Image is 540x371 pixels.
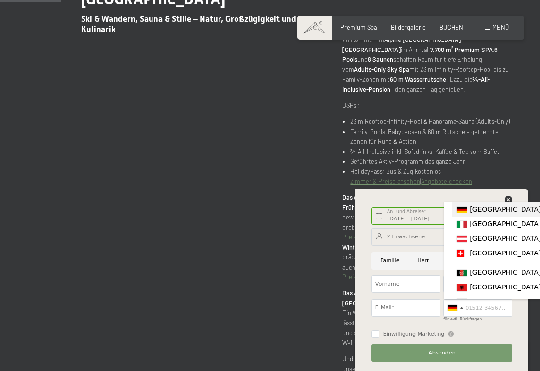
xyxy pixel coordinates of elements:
strong: 60 m Wasserrutsche [390,75,446,83]
button: Absenden [371,344,512,362]
li: ¾-All-Inclusive inkl. Softdrinks, Kaffee & Tee vom Buffet [350,147,511,156]
strong: 8 Saunen [368,55,393,63]
li: Family-Pools, Babybecken & 60 m Rutsche – getrennte Zonen für Ruhe & Action [350,127,511,147]
a: Premium Spa [340,23,377,31]
input: 01512 3456789 [443,299,512,317]
strong: Alpine [GEOGRAPHIC_DATA] [GEOGRAPHIC_DATA] [342,35,461,53]
a: Zimmer & Preise ansehen [350,177,420,185]
strong: 7.700 m² Premium SPA [430,46,493,53]
span: Menü [492,23,509,31]
strong: Winter: [342,243,363,251]
p: Über 80 bewirtschaftete Almen und Hütten warten darauf, von Ihnen erobert zu werden. Drei Skigebi... [342,192,511,282]
label: für evtl. Rückfragen [443,317,482,321]
a: Bildergalerie [391,23,426,31]
strong: ¾-All-Inclusive-Pension [342,75,490,93]
a: Angebote checken [421,177,472,185]
p: USPs : [342,101,511,110]
li: 23 m Rooftop-Infinity-Pool & Panorama-Sauna (Adults-Only) [350,117,511,126]
strong: Adults-Only Sky Spa [354,66,409,73]
strong: Das ganze Jahr geöffnet – und jeden Moment ein Erlebnis! [342,193,502,201]
a: BUCHEN [439,23,463,31]
span: Einwilligung Marketing [383,330,445,338]
strong: Frühling - [PERSON_NAME] - [PERSON_NAME]: [342,203,473,211]
p: Willkommen im im Ahrntal. , und schaffen Raum für tiefe Erholung – vom mit 23 m Infinity-Rooftop-... [342,34,511,94]
p: Ein Wellnesshotel der Extraklasse, das keine Wünsche offen lässt. Unvergessliche Urlaubstage voll... [342,288,511,348]
div: Germany (Deutschland): +49 [444,300,466,316]
li: Geführtes Aktiv-Programm das ganze Jahr [350,156,511,166]
li: HolidayPass: Bus & Zug kostenlos | [350,167,511,186]
span: Absenden [428,349,456,357]
strong: Das Alpine [GEOGRAPHIC_DATA] Schwarzenstein im [GEOGRAPHIC_DATA] – [GEOGRAPHIC_DATA]: [342,289,485,306]
span: Ski & Wandern, Sauna & Stille – Natur, Großzügigkeit und feine Kulinarik [81,14,317,34]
